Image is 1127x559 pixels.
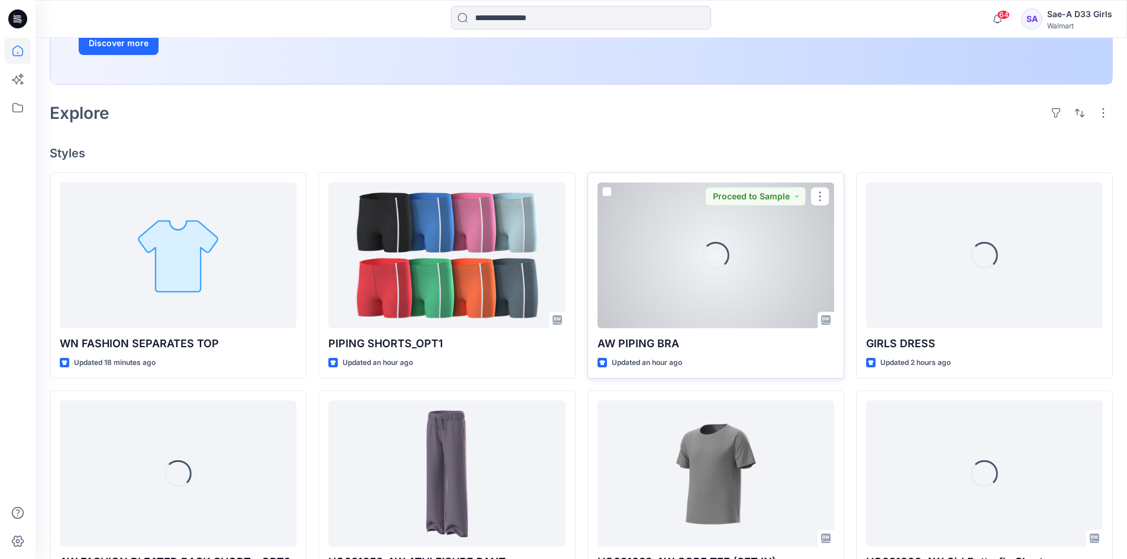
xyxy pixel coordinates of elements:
[328,335,565,352] p: PIPING SHORTS_OPT1
[997,10,1010,20] span: 64
[880,357,951,369] p: Updated 2 hours ago
[328,400,565,547] a: HQ021653_AW ATHLEISURE PANT
[328,182,565,328] a: PIPING SHORTS_OPT1
[60,182,296,328] a: WN FASHION SEPARATES TOP
[50,104,109,122] h2: Explore
[1047,7,1112,21] div: Sae-A D33 Girls
[866,335,1103,352] p: GIRLS DRESS
[598,335,834,352] p: AW PIPING BRA
[1021,8,1042,30] div: SA
[60,335,296,352] p: WN FASHION SEPARATES TOP
[79,31,345,55] a: Discover more
[612,357,682,369] p: Updated an hour ago
[598,400,834,547] a: HQ021639_AW CORE TEE (SET IN)
[1047,21,1112,30] div: Walmart
[50,146,1113,160] h4: Styles
[343,357,413,369] p: Updated an hour ago
[79,31,159,55] button: Discover more
[74,357,156,369] p: Updated 18 minutes ago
